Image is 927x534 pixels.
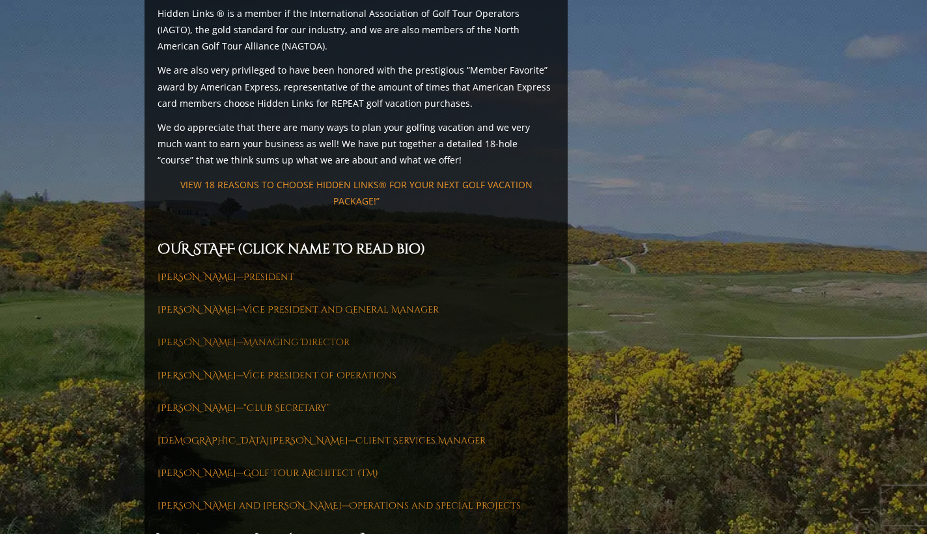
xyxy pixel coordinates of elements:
a: [PERSON_NAME]—Golf Tour Architect (TM) [158,467,378,479]
p: We are also very privileged to have been honored with the prestigious “Member Favorite” award by ... [158,62,555,111]
a: [PERSON_NAME]—Vice President and General Manager [158,303,439,316]
a: [PERSON_NAME]—President [158,271,294,283]
a: [PERSON_NAME]—“Club Secretary” [158,402,330,414]
a: VIEW 18 REASONS TO CHOOSE HIDDEN LINKS® FOR YOUR NEXT GOLF VACATION PACKAGE!” [180,178,533,207]
a: [PERSON_NAME] and [PERSON_NAME]—Operations and Special Projects [158,499,521,512]
h2: OUR STAFF (click name to read bio) [158,239,555,261]
p: We do appreciate that there are many ways to plan your golfing vacation and we very much want to ... [158,119,555,169]
a: [PERSON_NAME]—Managing Director [158,336,350,348]
a: [PERSON_NAME]—Vice President of Operations [158,369,396,382]
a: [DEMOGRAPHIC_DATA][PERSON_NAME]—Client Services Manager [158,434,486,447]
p: Hidden Links ® is a member if the International Association of Golf Tour Operators (IAGTO), the g... [158,5,555,55]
